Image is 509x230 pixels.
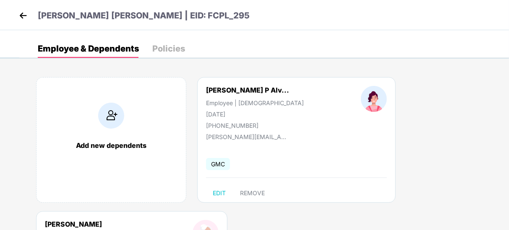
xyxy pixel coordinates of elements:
span: REMOVE [240,190,265,196]
button: REMOVE [233,186,271,200]
div: [PERSON_NAME] P Alv... [206,86,289,94]
img: back [17,9,29,22]
p: [PERSON_NAME] [PERSON_NAME] | EID: FCPL_295 [38,9,250,22]
div: [PERSON_NAME][EMAIL_ADDRESS][PERSON_NAME][DOMAIN_NAME] [206,133,290,140]
img: profileImage [361,86,387,112]
div: Employee & Dependents [38,44,139,53]
div: Policies [152,44,185,53]
button: EDIT [206,186,232,200]
span: EDIT [213,190,226,196]
div: Add new dependents [45,141,177,150]
div: [PHONE_NUMBER] [206,122,304,129]
div: [DATE] [206,111,304,118]
img: addIcon [98,103,124,129]
div: Employee | [DEMOGRAPHIC_DATA] [206,99,304,106]
div: [PERSON_NAME] [45,220,136,228]
span: GMC [206,158,230,170]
